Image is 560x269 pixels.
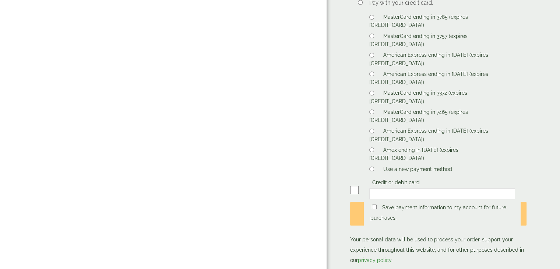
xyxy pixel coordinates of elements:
label: Credit or debit card [369,179,423,188]
label: American Express ending in [DATE] (expires [CREDIT_CARD_DATA]) [369,71,488,87]
label: MasterCard ending in 3785 (expires [CREDIT_CARD_DATA]) [369,14,468,30]
label: Amex ending in [DATE] (expires [CREDIT_CARD_DATA]) [369,147,458,163]
label: MasterCard ending in 3372 (expires [CREDIT_CARD_DATA]) [369,90,467,106]
iframe: Secure card payment input frame [371,191,513,197]
label: MasterCard ending in 3757 (expires [CREDIT_CARD_DATA]) [369,33,468,49]
label: MasterCard ending in 7465 (expires [CREDIT_CARD_DATA]) [369,109,468,125]
label: American Express ending in [DATE] (expires [CREDIT_CARD_DATA]) [369,128,488,144]
label: Use a new payment method [380,166,455,174]
label: American Express ending in [DATE] (expires [CREDIT_CARD_DATA]) [369,52,488,68]
a: privacy policy [358,257,391,263]
label: Save payment information to my account for future purchases. [370,205,506,223]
